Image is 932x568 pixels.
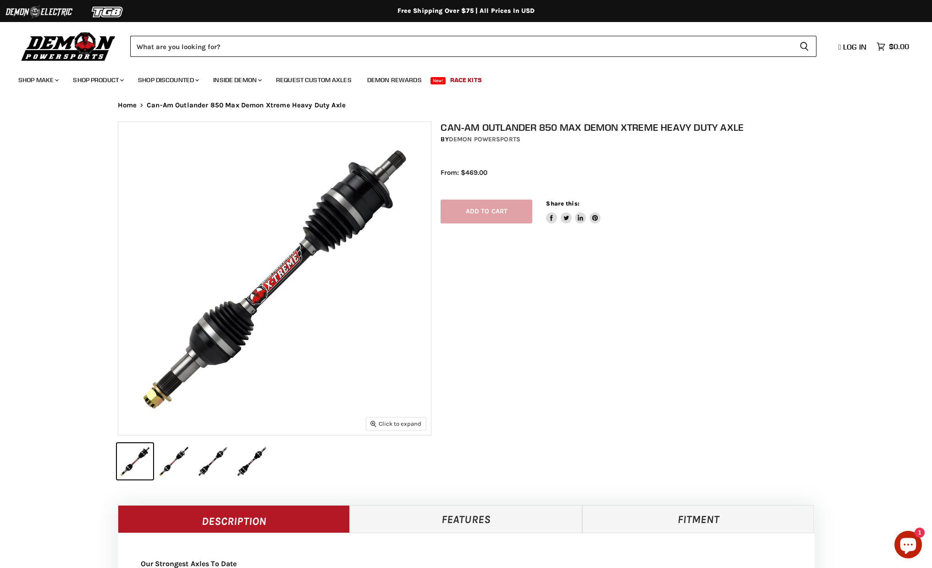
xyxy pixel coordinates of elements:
a: Home [118,101,137,109]
a: Demon Rewards [360,71,429,89]
form: Product [130,36,816,57]
span: Log in [843,42,866,51]
span: $0.00 [889,42,909,51]
a: Log in [834,43,872,51]
button: IMAGE thumbnail [195,443,231,479]
h1: Can-Am Outlander 850 Max Demon Xtreme Heavy Duty Axle [441,122,824,133]
a: Inside Demon [206,71,267,89]
input: Search [130,36,792,57]
button: IMAGE thumbnail [234,443,270,479]
span: From: $469.00 [441,168,487,177]
span: Can-Am Outlander 850 Max Demon Xtreme Heavy Duty Axle [147,101,346,109]
div: by [441,134,824,145]
button: IMAGE thumbnail [156,443,192,479]
a: Fitment [582,505,815,533]
nav: Breadcrumbs [99,101,833,109]
a: Shop Product [66,71,129,89]
a: Features [350,505,582,533]
a: Shop Make [11,71,64,89]
img: Demon Powersports [18,30,119,62]
ul: Main menu [11,67,907,89]
a: Demon Powersports [449,135,520,143]
button: Click to expand [366,418,426,430]
inbox-online-store-chat: Shopify online store chat [892,531,925,561]
img: Demon Electric Logo 2 [5,3,73,21]
button: IMAGE thumbnail [117,443,153,479]
a: Description [118,505,350,533]
img: TGB Logo 2 [73,3,142,21]
a: Shop Discounted [131,71,204,89]
span: Click to expand [370,420,421,427]
img: IMAGE [118,122,431,435]
a: $0.00 [872,40,914,53]
div: Free Shipping Over $75 | All Prices In USD [99,7,833,15]
button: Search [792,36,816,57]
a: Request Custom Axles [269,71,358,89]
aside: Share this: [546,200,601,224]
span: New! [430,77,446,84]
a: Race Kits [443,71,489,89]
span: Share this: [546,200,579,207]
